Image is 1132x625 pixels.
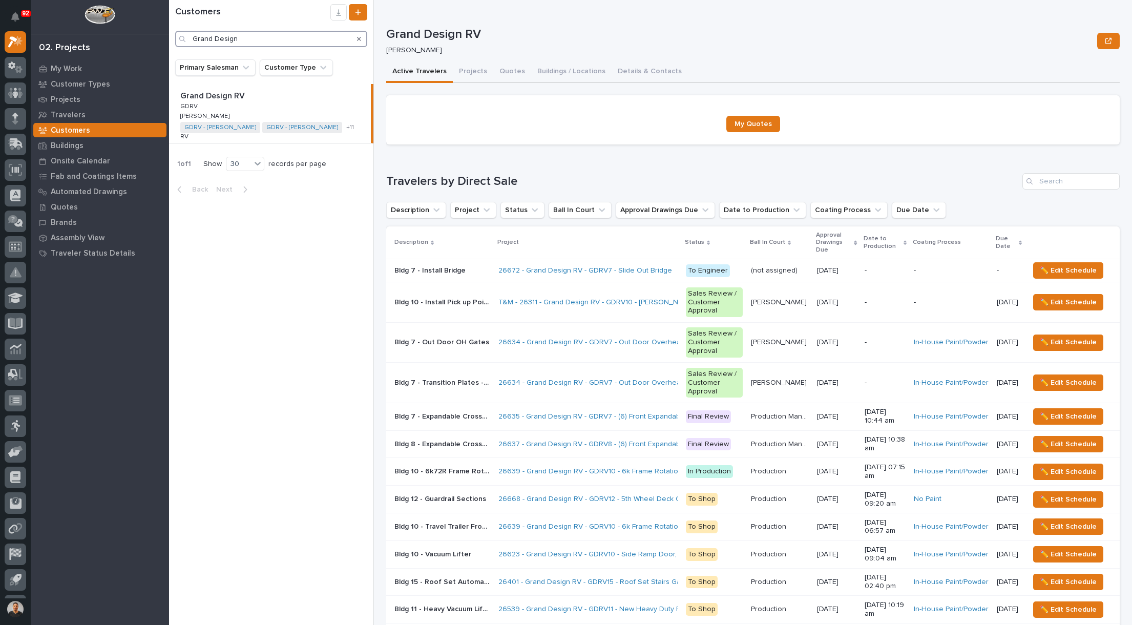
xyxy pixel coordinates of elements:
[1033,518,1103,535] button: ✏️ Edit Schedule
[686,264,730,277] div: To Engineer
[914,440,989,449] a: In-House Paint/Powder
[498,495,716,504] a: 26668 - Grand Design RV - GDRV12 - 5th Wheel Deck Guardrail x4
[686,548,718,561] div: To Shop
[169,84,373,143] a: Grand Design RVGrand Design RV GDRVGDRV [PERSON_NAME][PERSON_NAME] GDRV - [PERSON_NAME] GDRV - [P...
[914,338,989,347] a: In-House Paint/Powder
[817,467,856,476] p: [DATE]
[865,573,906,591] p: [DATE] 02:40 pm
[175,59,256,76] button: Primary Salesman
[751,576,788,587] p: Production
[914,550,989,559] a: In-House Paint/Powder
[751,603,788,614] p: Production
[394,438,492,449] p: Bldg 8 - Expandable Crosswalks
[686,368,742,398] div: Sales Review / Customer Approval
[817,379,856,387] p: [DATE]
[816,230,851,256] p: Approval Drawings Due
[616,202,715,218] button: Approval Drawings Due
[817,338,856,347] p: [DATE]
[865,379,906,387] p: -
[51,65,82,74] p: My Work
[5,598,26,620] button: users-avatar
[5,6,26,28] button: Notifications
[394,465,492,476] p: Bldg 10 - 6k72R Frame Rotator
[997,338,1021,347] p: [DATE]
[865,435,906,453] p: [DATE] 10:38 am
[997,440,1021,449] p: [DATE]
[386,363,1120,403] tr: Bldg 7 - Transition Plates - Out Door OH GatesBldg 7 - Transition Plates - Out Door OH Gates 2663...
[169,185,212,194] button: Back
[997,578,1021,587] p: [DATE]
[31,61,169,76] a: My Work
[1040,466,1097,478] span: ✏️ Edit Schedule
[394,410,492,421] p: Bldg 7 - Expandable Crosswalks
[686,410,731,423] div: Final Review
[735,120,772,128] span: My Quotes
[216,185,239,194] span: Next
[31,138,169,153] a: Buildings
[450,202,496,218] button: Project
[394,548,473,559] p: Bldg 10 - Vacuum Lifter
[175,31,367,47] input: Search
[51,249,135,258] p: Traveler Status Details
[1033,262,1103,279] button: ✏️ Edit Schedule
[51,234,104,243] p: Assembly View
[751,438,811,449] p: Production Manager
[203,160,222,169] p: Show
[817,298,856,307] p: [DATE]
[892,202,946,218] button: Due Date
[386,568,1120,596] tr: Bldg 15 - Roof Set Automated Roof GateBldg 15 - Roof Set Automated Roof Gate 26401 - Grand Design...
[997,495,1021,504] p: [DATE]
[180,131,191,140] p: RV
[1033,601,1103,618] button: ✏️ Edit Schedule
[865,266,906,275] p: -
[719,202,806,218] button: Date to Production
[751,493,788,504] p: Production
[184,124,256,131] a: GDRV - [PERSON_NAME]
[394,493,488,504] p: Bldg 12 - Guardrail Sections
[31,122,169,138] a: Customers
[51,187,127,197] p: Automated Drawings
[31,153,169,169] a: Onsite Calendar
[498,266,672,275] a: 26672 - Grand Design RV - GDRV7 - Slide Out Bridge
[1040,377,1097,389] span: ✏️ Edit Schedule
[914,523,989,531] a: In-House Paint/Powder
[51,126,90,135] p: Customers
[751,336,809,347] p: [PERSON_NAME]
[31,230,169,245] a: Assembly View
[1033,491,1103,508] button: ✏️ Edit Schedule
[260,59,333,76] button: Customer Type
[51,203,78,212] p: Quotes
[226,159,251,170] div: 30
[498,412,726,421] a: 26635 - Grand Design RV - GDRV7 - (6) Front Expandable Crosswalks
[51,141,83,151] p: Buildings
[914,266,989,275] p: -
[817,266,856,275] p: [DATE]
[612,61,688,83] button: Details & Contacts
[493,61,531,83] button: Quotes
[914,495,941,504] a: No Paint
[394,603,492,614] p: Bldg 11 - Heavy Vacuum Lifter System For Skins
[386,46,1089,55] p: [PERSON_NAME]
[394,377,492,387] p: Bldg 7 - Transition Plates - Out Door OH Gates
[23,10,29,17] p: 92
[751,465,788,476] p: Production
[1033,574,1103,590] button: ✏️ Edit Schedule
[386,27,1093,42] p: Grand Design RV
[914,412,989,421] a: In-House Paint/Powder
[1033,335,1103,351] button: ✏️ Edit Schedule
[394,520,492,531] p: Bldg 10 - Travel Trailer Front Rotational Unit 3K Unit
[751,410,811,421] p: Production Manager
[498,605,731,614] a: 26539 - Grand Design RV - GDRV11 - New Heavy Duty PWI Built Vucuum
[865,546,906,563] p: [DATE] 09:04 am
[1040,438,1097,450] span: ✏️ Edit Schedule
[1033,436,1103,452] button: ✏️ Edit Schedule
[1040,576,1097,588] span: ✏️ Edit Schedule
[996,233,1016,252] p: Due Date
[51,95,80,105] p: Projects
[549,202,612,218] button: Ball In Court
[1033,374,1103,391] button: ✏️ Edit Schedule
[51,111,86,120] p: Travelers
[914,298,989,307] p: -
[865,601,906,618] p: [DATE] 10:19 am
[817,440,856,449] p: [DATE]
